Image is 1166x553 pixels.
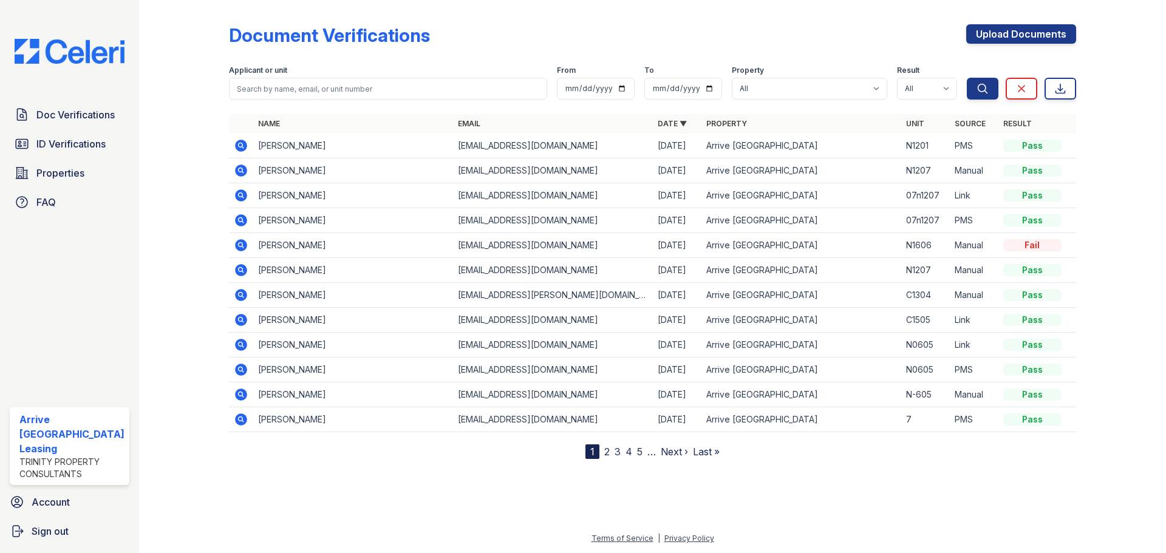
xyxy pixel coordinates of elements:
span: … [647,444,656,459]
td: [DATE] [653,233,701,258]
td: [EMAIL_ADDRESS][PERSON_NAME][DOMAIN_NAME] [453,283,653,308]
div: Pass [1003,140,1062,152]
td: Manual [950,382,998,407]
div: Pass [1003,289,1062,301]
td: Arrive [GEOGRAPHIC_DATA] [701,407,901,432]
td: [DATE] [653,382,701,407]
div: Pass [1003,413,1062,426]
td: N0605 [901,358,950,382]
a: Date ▼ [658,119,687,128]
td: [EMAIL_ADDRESS][DOMAIN_NAME] [453,333,653,358]
a: Property [706,119,747,128]
td: [EMAIL_ADDRESS][DOMAIN_NAME] [453,134,653,158]
label: Applicant or unit [229,66,287,75]
div: | [658,534,660,543]
td: N-605 [901,382,950,407]
td: Manual [950,233,998,258]
td: Arrive [GEOGRAPHIC_DATA] [701,183,901,208]
td: N1207 [901,258,950,283]
td: [DATE] [653,308,701,333]
td: [PERSON_NAME] [253,208,453,233]
div: Pass [1003,264,1062,276]
td: PMS [950,358,998,382]
label: Result [897,66,919,75]
td: Arrive [GEOGRAPHIC_DATA] [701,258,901,283]
td: [PERSON_NAME] [253,134,453,158]
a: ID Verifications [10,132,129,156]
a: Email [458,119,480,128]
td: C1505 [901,308,950,333]
span: ID Verifications [36,137,106,151]
td: Link [950,333,998,358]
td: [PERSON_NAME] [253,358,453,382]
td: Manual [950,158,998,183]
td: [PERSON_NAME] [253,183,453,208]
a: Doc Verifications [10,103,129,127]
td: Manual [950,283,998,308]
td: N1207 [901,158,950,183]
div: Pass [1003,165,1062,177]
div: Pass [1003,364,1062,376]
td: [EMAIL_ADDRESS][DOMAIN_NAME] [453,308,653,333]
td: [DATE] [653,183,701,208]
a: Privacy Policy [664,534,714,543]
td: Arrive [GEOGRAPHIC_DATA] [701,382,901,407]
td: [PERSON_NAME] [253,158,453,183]
a: 2 [604,446,610,458]
td: [DATE] [653,208,701,233]
div: Pass [1003,214,1062,226]
img: CE_Logo_Blue-a8612792a0a2168367f1c8372b55b34899dd931a85d93a1a3d3e32e68fde9ad4.png [5,39,134,64]
td: Arrive [GEOGRAPHIC_DATA] [701,333,901,358]
span: Doc Verifications [36,107,115,122]
td: [PERSON_NAME] [253,233,453,258]
a: 5 [637,446,643,458]
td: Link [950,308,998,333]
td: [EMAIL_ADDRESS][DOMAIN_NAME] [453,158,653,183]
div: Document Verifications [229,24,430,46]
td: [PERSON_NAME] [253,258,453,283]
a: Unit [906,119,924,128]
td: [EMAIL_ADDRESS][DOMAIN_NAME] [453,382,653,407]
label: Property [732,66,764,75]
span: Sign out [32,524,69,538]
span: Account [32,495,70,509]
td: [DATE] [653,258,701,283]
div: Fail [1003,239,1062,251]
td: 7 [901,407,950,432]
a: Upload Documents [966,24,1076,44]
td: [DATE] [653,158,701,183]
td: [DATE] [653,407,701,432]
td: Arrive [GEOGRAPHIC_DATA] [701,233,901,258]
td: [PERSON_NAME] [253,407,453,432]
td: N1201 [901,134,950,158]
input: Search by name, email, or unit number [229,78,547,100]
td: Arrive [GEOGRAPHIC_DATA] [701,308,901,333]
a: Account [5,490,134,514]
td: Link [950,183,998,208]
a: Source [955,119,986,128]
td: [EMAIL_ADDRESS][DOMAIN_NAME] [453,233,653,258]
td: 07n1207 [901,183,950,208]
td: [EMAIL_ADDRESS][DOMAIN_NAME] [453,407,653,432]
a: Last » [693,446,720,458]
td: [EMAIL_ADDRESS][DOMAIN_NAME] [453,358,653,382]
td: N0605 [901,333,950,358]
td: [EMAIL_ADDRESS][DOMAIN_NAME] [453,208,653,233]
td: [PERSON_NAME] [253,308,453,333]
td: Arrive [GEOGRAPHIC_DATA] [701,158,901,183]
label: From [557,66,576,75]
td: [DATE] [653,333,701,358]
td: PMS [950,208,998,233]
div: Trinity Property Consultants [19,456,124,480]
td: PMS [950,407,998,432]
td: [EMAIL_ADDRESS][DOMAIN_NAME] [453,258,653,283]
a: 3 [615,446,621,458]
span: Properties [36,166,84,180]
div: 1 [585,444,599,459]
td: [DATE] [653,283,701,308]
div: Pass [1003,339,1062,351]
button: Sign out [5,519,134,543]
a: Result [1003,119,1032,128]
td: Manual [950,258,998,283]
a: Next › [661,446,688,458]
